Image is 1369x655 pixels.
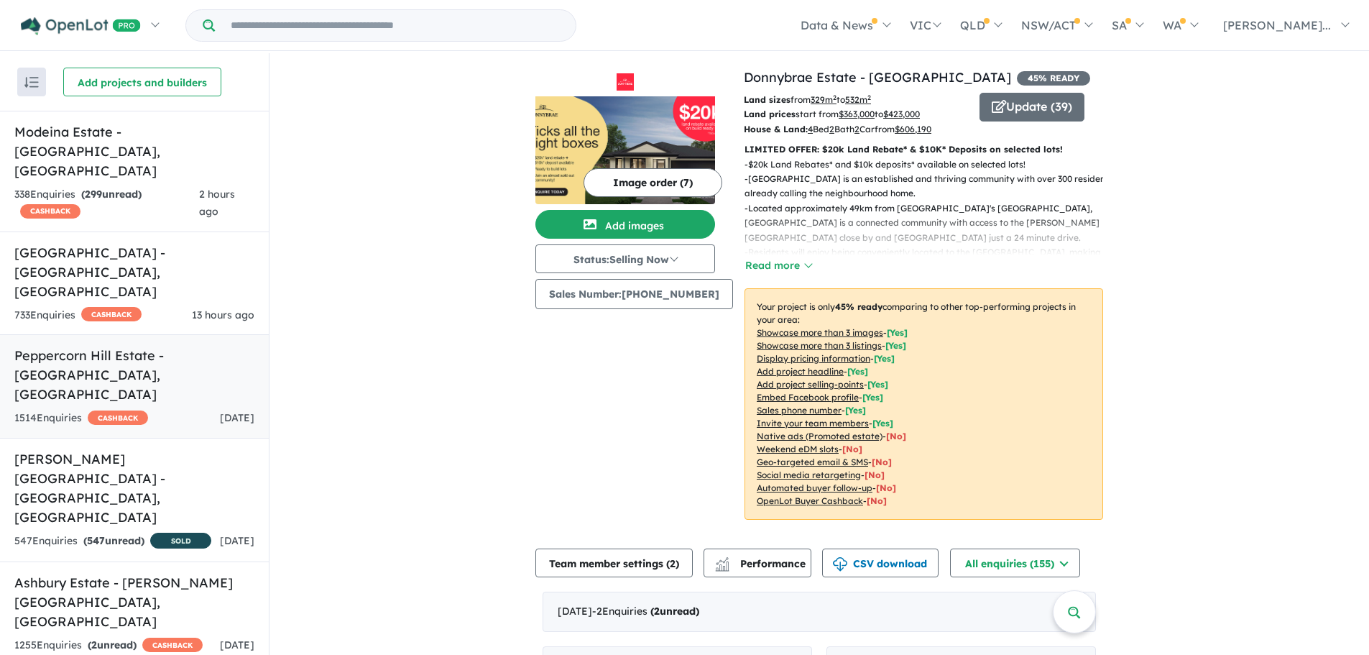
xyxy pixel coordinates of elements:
[83,534,144,547] strong: ( unread)
[757,392,859,403] u: Embed Facebook profile
[839,109,875,119] u: $ 363,000
[845,405,866,416] span: [ Yes ]
[716,557,729,565] img: line-chart.svg
[876,482,896,493] span: [No]
[854,124,859,134] u: 2
[835,301,882,312] b: 45 % ready
[874,353,895,364] span: [ Yes ]
[541,73,709,91] img: Donnybrae Estate - Donnybrook Logo
[88,638,137,651] strong: ( unread)
[845,94,871,105] u: 532 m
[757,431,882,441] u: Native ads (Promoted estate)
[14,122,254,180] h5: Modeina Estate - [GEOGRAPHIC_DATA] , [GEOGRAPHIC_DATA]
[867,93,871,101] sup: 2
[14,449,254,527] h5: [PERSON_NAME][GEOGRAPHIC_DATA] - [GEOGRAPHIC_DATA] , [GEOGRAPHIC_DATA]
[757,470,861,480] u: Social media retargeting
[535,96,715,204] img: Donnybrae Estate - Donnybrook
[745,257,812,274] button: Read more
[63,68,221,96] button: Add projects and builders
[85,188,102,201] span: 299
[704,549,811,577] button: Performance
[220,534,254,547] span: [DATE]
[862,392,883,403] span: [ Yes ]
[220,411,254,424] span: [DATE]
[14,243,254,301] h5: [GEOGRAPHIC_DATA] - [GEOGRAPHIC_DATA] , [GEOGRAPHIC_DATA]
[584,168,722,197] button: Image order (7)
[87,534,105,547] span: 547
[865,470,885,480] span: [No]
[192,308,254,321] span: 13 hours ago
[535,210,715,239] button: Add images
[872,457,892,467] span: [No]
[744,122,969,137] p: Bed Bath Car from
[833,557,847,572] img: download icon
[757,327,883,338] u: Showcase more than 3 images
[744,109,796,119] b: Land prices
[867,495,887,506] span: [No]
[150,533,211,549] span: SOLD
[833,93,836,101] sup: 2
[745,245,1115,289] p: - Residents will enjoy being conveniently located to the [GEOGRAPHIC_DATA], making the commute in...
[543,592,1096,632] div: [DATE]
[757,379,864,390] u: Add project selling-points
[21,17,141,35] img: Openlot PRO Logo White
[142,638,203,652] span: CASHBACK
[14,637,203,654] div: 1255 Enquir ies
[88,411,148,425] span: CASHBACK
[535,549,693,577] button: Team member settings (2)
[218,10,573,41] input: Try estate name, suburb, builder or developer
[14,573,254,631] h5: Ashbury Estate - [PERSON_NAME][GEOGRAPHIC_DATA] , [GEOGRAPHIC_DATA]
[91,638,97,651] span: 2
[24,77,39,88] img: sort.svg
[650,605,699,618] strong: ( unread)
[744,124,808,134] b: House & Land:
[886,431,906,441] span: [No]
[14,533,211,551] div: 547 Enquir ies
[14,346,254,404] h5: Peppercorn Hill Estate - [GEOGRAPHIC_DATA] , [GEOGRAPHIC_DATA]
[744,94,790,105] b: Land sizes
[14,186,199,221] div: 338 Enquir ies
[757,495,863,506] u: OpenLot Buyer Cashback
[745,201,1115,245] p: - Located approximately 49km from [GEOGRAPHIC_DATA]'s [GEOGRAPHIC_DATA], [GEOGRAPHIC_DATA] is a c...
[836,94,871,105] span: to
[745,157,1115,172] p: - $20k Land Rebates* and $10k deposits* available on selected lots!
[829,124,834,134] u: 2
[745,288,1103,520] p: Your project is only comparing to other top-performing projects in your area: - - - - - - - - - -...
[757,482,872,493] u: Automated buyer follow-up
[535,244,715,273] button: Status:Selling Now
[592,605,699,618] span: - 2 Enquir ies
[883,109,920,119] u: $ 423,000
[757,366,844,377] u: Add project headline
[717,557,806,570] span: Performance
[872,418,893,429] span: [ Yes ]
[81,307,142,321] span: CASHBACK
[757,405,842,416] u: Sales phone number
[81,188,142,201] strong: ( unread)
[822,549,939,577] button: CSV download
[715,562,729,571] img: bar-chart.svg
[979,93,1084,122] button: Update (39)
[842,444,862,454] span: [No]
[1017,71,1090,86] span: 45 % READY
[199,188,235,218] span: 2 hours ago
[535,68,715,204] a: Donnybrae Estate - Donnybrook LogoDonnybrae Estate - Donnybrook
[875,109,920,119] span: to
[745,172,1115,201] p: - [GEOGRAPHIC_DATA] is an established and thriving community with over 300 residents already call...
[950,549,1080,577] button: All enquiries (155)
[867,379,888,390] span: [ Yes ]
[895,124,931,134] u: $ 606,190
[808,124,813,134] u: 4
[220,638,254,651] span: [DATE]
[757,457,868,467] u: Geo-targeted email & SMS
[20,204,80,219] span: CASHBACK
[535,279,733,309] button: Sales Number:[PHONE_NUMBER]
[744,69,1011,86] a: Donnybrae Estate - [GEOGRAPHIC_DATA]
[744,107,969,122] p: start from
[847,366,868,377] span: [ Yes ]
[745,142,1103,157] p: LIMITED OFFER: $20k Land Rebate* & $10K* Deposits on selected lots!
[670,557,676,570] span: 2
[757,340,882,351] u: Showcase more than 3 listings
[654,605,660,618] span: 2
[757,444,839,454] u: Weekend eDM slots
[757,418,869,429] u: Invite your team members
